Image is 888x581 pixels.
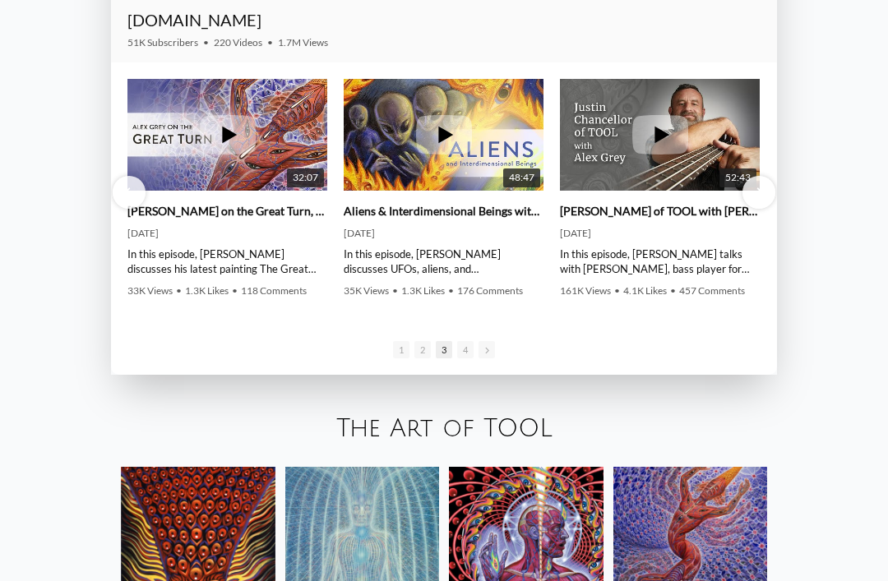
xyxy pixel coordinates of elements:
[479,341,495,358] span: Go to next slide
[448,284,454,297] span: •
[127,79,327,191] a: Alex Grey on the Great Turn, TOOL & the Creative Process 32:07
[742,176,775,209] div: Next slide
[614,284,620,297] span: •
[127,247,327,276] div: In this episode, [PERSON_NAME] discusses his latest painting The Great Turn, his collaboration wi...
[344,227,543,240] div: [DATE]
[214,36,262,48] span: 220 Videos
[457,341,474,358] span: Go to slide 4
[287,168,324,187] span: 32:07
[127,227,327,240] div: [DATE]
[127,10,261,30] a: [DOMAIN_NAME]
[393,341,409,358] span: Go to slide 1
[185,284,229,297] span: 1.3K Likes
[232,284,238,297] span: •
[336,415,553,442] a: The Art of TOOL
[436,341,452,358] span: Go to slide 3
[560,79,760,191] a: Justin Chancellor of TOOL with Alex Grey 52:43
[457,284,523,297] span: 176 Comments
[344,204,543,219] a: Aliens & Interdimensional Beings with [PERSON_NAME]
[392,284,398,297] span: •
[203,36,209,48] span: •
[344,284,389,297] span: 35K Views
[665,16,761,36] iframe: Subscribe to CoSM.TV on YouTube
[344,60,543,210] img: Aliens & Interdimensional Beings with Alex Grey
[241,284,307,297] span: 118 Comments
[560,227,760,240] div: [DATE]
[503,168,540,187] span: 48:47
[670,284,676,297] span: •
[560,247,760,276] div: In this episode, [PERSON_NAME] talks with [PERSON_NAME], bass player for progressive metal band T...
[113,176,146,209] div: Previous slide
[344,247,543,276] div: In this episode, [PERSON_NAME] discusses UFOs, aliens, and interdimensional beings | The CoSM Pod...
[401,284,445,297] span: 1.3K Likes
[344,79,543,191] a: Aliens & Interdimensional Beings with Alex Grey 48:47
[623,284,667,297] span: 4.1K Likes
[127,36,198,48] span: 51K Subscribers
[176,284,182,297] span: •
[719,168,756,187] span: 52:43
[414,341,431,358] span: Go to slide 2
[560,60,760,210] img: Justin Chancellor of TOOL with Alex Grey
[679,284,745,297] span: 457 Comments
[127,60,327,210] img: Alex Grey on the Great Turn, TOOL & the Creative Process
[267,36,273,48] span: •
[127,204,327,219] a: [PERSON_NAME] on the Great Turn, TOOL & the Creative Process
[560,204,760,219] a: [PERSON_NAME] of TOOL with [PERSON_NAME]
[278,36,328,48] span: 1.7M Views
[127,284,173,297] span: 33K Views
[560,284,611,297] span: 161K Views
